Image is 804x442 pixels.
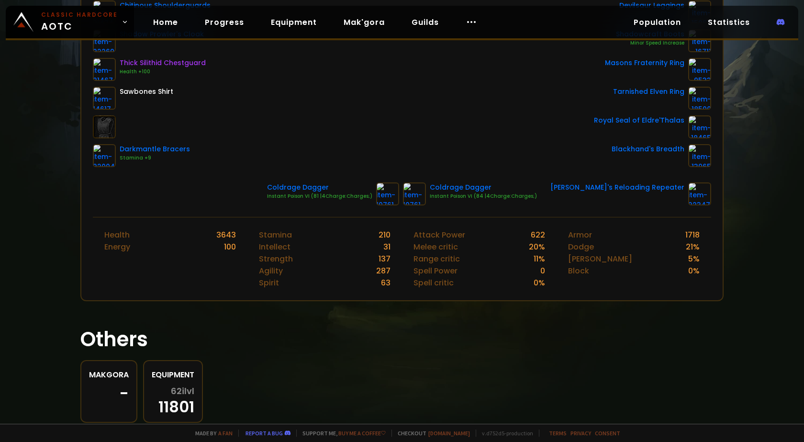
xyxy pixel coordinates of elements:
div: 5 % [688,253,700,265]
img: item-10761 [376,182,399,205]
div: Sawbones Shirt [120,87,173,97]
a: a fan [218,430,233,437]
span: Support me, [296,430,386,437]
img: item-18500 [688,87,711,110]
div: Tarnished Elven Ring [613,87,684,97]
img: item-18465 [688,115,711,138]
img: item-14617 [93,87,116,110]
div: Stamina [259,229,292,241]
div: Attack Power [413,229,465,241]
div: 0 % [688,265,700,277]
a: Progress [197,12,252,32]
div: Instant Poison VI (81 |4Charge:Charges;) [267,193,372,200]
div: 1718 [685,229,700,241]
div: - [89,386,129,401]
a: Privacy [570,430,591,437]
div: 0 % [534,277,545,289]
a: Terms [549,430,567,437]
div: 63 [381,277,391,289]
div: 11801 [152,386,194,414]
div: 31 [383,241,391,253]
div: Coldrage Dagger [430,182,537,193]
a: Buy me a coffee [338,430,386,437]
div: 137 [379,253,391,265]
a: Classic HardcoreAOTC [6,6,134,38]
a: Statistics [700,12,758,32]
div: Melee critic [413,241,458,253]
img: item-16711 [688,29,711,52]
h1: Others [80,324,724,354]
div: Blackhand's Breadth [612,144,684,154]
span: Checkout [391,430,470,437]
div: Energy [104,241,130,253]
a: Equipment [263,12,324,32]
div: 287 [376,265,391,277]
div: Health [104,229,130,241]
div: Thick Silithid Chestguard [120,58,206,68]
div: Dodge [568,241,594,253]
div: [PERSON_NAME] [568,253,632,265]
div: Makgora [89,369,129,381]
div: 3643 [216,229,236,241]
div: Strength [259,253,293,265]
img: item-10761 [403,182,426,205]
div: Masons Fraternity Ring [605,58,684,68]
a: [DOMAIN_NAME] [428,430,470,437]
span: Made by [190,430,233,437]
div: Intellect [259,241,290,253]
a: Population [626,12,689,32]
a: Report a bug [246,430,283,437]
div: Coldrage Dagger [267,182,372,193]
div: Darkmantle Bracers [120,144,190,154]
div: Stamina +9 [120,154,190,162]
a: Consent [595,430,620,437]
div: Devilsaur Leggings [619,0,684,11]
div: 622 [531,229,545,241]
span: AOTC [41,11,118,34]
div: 100 [224,241,236,253]
div: Armor [568,229,592,241]
div: 11 % [534,253,545,265]
div: Royal Seal of Eldre'Thalas [594,115,684,125]
div: 20 % [529,241,545,253]
img: item-22004 [93,144,116,167]
a: Equipment62ilvl11801 [143,360,203,423]
a: Makgora- [80,360,137,423]
a: Home [145,12,186,32]
div: Instant Poison VI (84 |4Charge:Charges;) [430,193,537,200]
div: [PERSON_NAME]'s Reloading Repeater [550,182,684,193]
span: 62 ilvl [171,386,194,396]
div: Chitinous Shoulderguards [120,0,211,11]
img: item-22269 [93,29,116,52]
div: Spirit [259,277,279,289]
img: item-21467 [93,58,116,81]
small: Classic Hardcore [41,11,118,19]
div: Equipment [152,369,194,381]
a: Guilds [404,12,447,32]
div: Health +100 [120,68,206,76]
div: 21 % [686,241,700,253]
div: 210 [379,229,391,241]
div: Block [568,265,589,277]
div: Spell critic [413,277,454,289]
div: Agility [259,265,283,277]
img: item-13965 [688,144,711,167]
img: item-9533 [688,58,711,81]
div: 0 [540,265,545,277]
div: Range critic [413,253,460,265]
img: item-22347 [688,182,711,205]
span: v. d752d5 - production [476,430,533,437]
div: Minor Speed Increase [616,39,684,47]
div: Spell Power [413,265,458,277]
a: Mak'gora [336,12,392,32]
